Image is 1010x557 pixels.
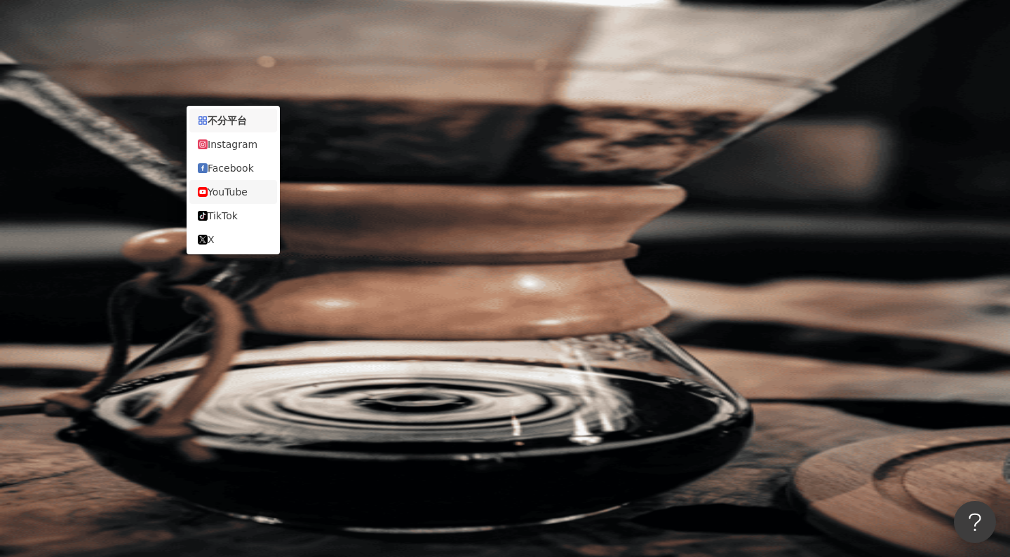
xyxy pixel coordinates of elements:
div: Instagram [198,137,269,152]
div: YouTube [198,184,269,200]
iframe: Help Scout Beacon - Open [954,501,996,543]
div: X [198,232,269,247]
div: 不分平台 [198,113,269,128]
div: Facebook [198,160,269,176]
span: appstore [198,116,208,125]
div: TikTok [198,208,269,224]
